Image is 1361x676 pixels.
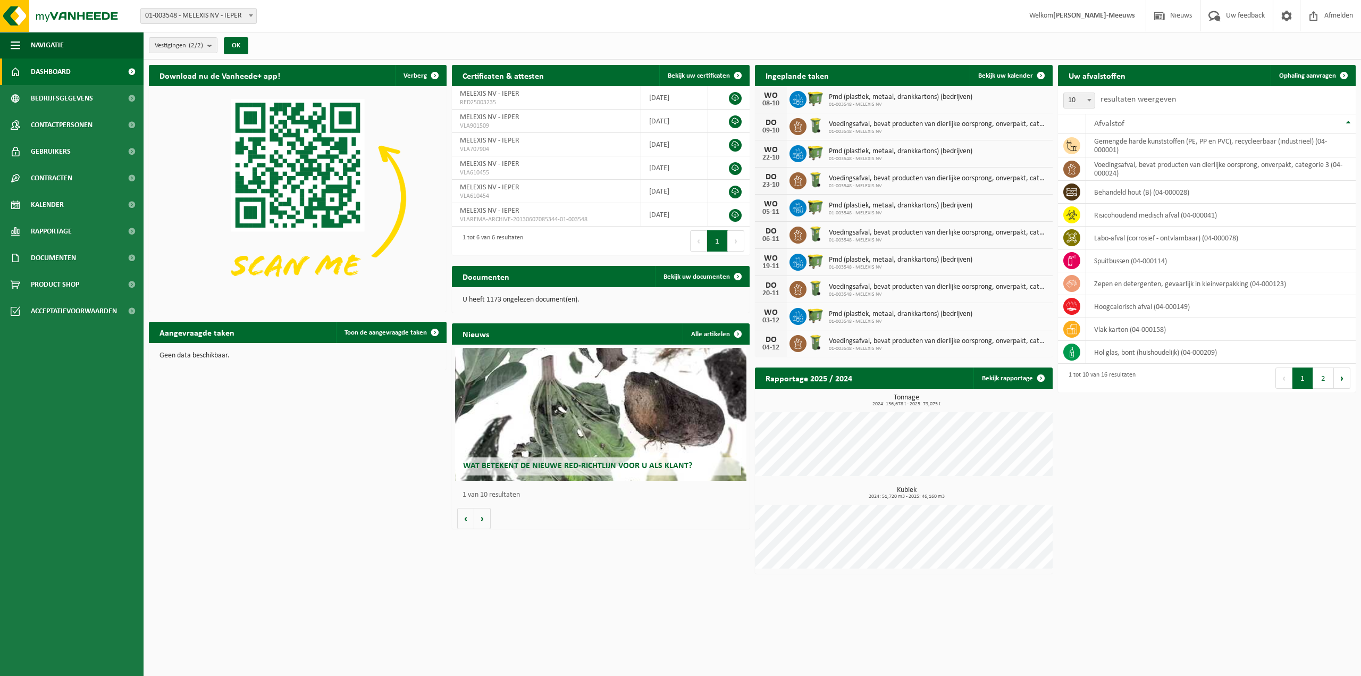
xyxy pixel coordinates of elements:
a: Alle artikelen [683,323,749,345]
span: 10 [1063,93,1095,109]
span: Pmd (plastiek, metaal, drankkartons) (bedrijven) [829,310,972,319]
button: OK [224,37,248,54]
span: Pmd (plastiek, metaal, drankkartons) (bedrijven) [829,147,972,156]
span: Bekijk uw kalender [978,72,1033,79]
span: RED25003235 [460,98,633,107]
td: hoogcalorisch afval (04-000149) [1086,295,1356,318]
span: 01-003548 - MELEXIS NV [829,346,1047,352]
img: WB-1100-HPE-GN-50 [806,89,825,107]
td: [DATE] [641,156,709,180]
span: MELEXIS NV - IEPER [460,183,519,191]
span: Bedrijfsgegevens [31,85,93,112]
span: VLA610455 [460,169,633,177]
span: 01-003548 - MELEXIS NV - IEPER [141,9,256,23]
span: Navigatie [31,32,64,59]
span: VLAREMA-ARCHIVE-20130607085344-01-003548 [460,215,633,224]
span: Afvalstof [1094,120,1124,128]
td: hol glas, bont (huishoudelijk) (04-000209) [1086,341,1356,364]
span: MELEXIS NV - IEPER [460,137,519,145]
span: Contactpersonen [31,112,93,138]
img: WB-1100-HPE-GN-50 [806,198,825,216]
a: Bekijk uw kalender [970,65,1052,86]
p: U heeft 1173 ongelezen document(en). [463,296,739,304]
span: Pmd (plastiek, metaal, drankkartons) (bedrijven) [829,93,972,102]
td: [DATE] [641,180,709,203]
button: 2 [1313,368,1334,389]
span: Voedingsafval, bevat producten van dierlijke oorsprong, onverpakt, categorie 3 [829,120,1047,129]
h2: Rapportage 2025 / 2024 [755,368,863,388]
span: MELEXIS NV - IEPER [460,113,519,121]
img: Download de VHEPlus App [149,86,447,310]
span: 01-003548 - MELEXIS NV [829,291,1047,298]
a: Bekijk uw certificaten [659,65,749,86]
div: WO [760,200,782,208]
div: 20-11 [760,290,782,297]
h3: Kubiek [760,487,1053,499]
span: Pmd (plastiek, metaal, drankkartons) (bedrijven) [829,202,972,210]
button: Previous [1275,368,1292,389]
img: WB-0140-HPE-GN-50 [806,116,825,135]
span: VLA707904 [460,145,633,154]
button: Next [728,230,744,252]
span: 01-003548 - MELEXIS NV [829,210,972,216]
button: 1 [1292,368,1313,389]
h2: Aangevraagde taken [149,322,245,343]
img: WB-0140-HPE-GN-50 [806,171,825,189]
div: 04-12 [760,344,782,352]
td: zepen en detergenten, gevaarlijk in kleinverpakking (04-000123) [1086,272,1356,295]
div: DO [760,119,782,127]
td: behandeld hout (B) (04-000028) [1086,181,1356,204]
span: Rapportage [31,218,72,245]
div: DO [760,227,782,236]
div: 06-11 [760,236,782,243]
a: Ophaling aanvragen [1271,65,1355,86]
td: [DATE] [641,203,709,227]
td: labo-afval (corrosief - ontvlambaar) (04-000078) [1086,227,1356,249]
div: WO [760,254,782,263]
button: Vestigingen(2/2) [149,37,217,53]
a: Bekijk rapportage [973,368,1052,389]
button: Previous [690,230,707,252]
button: 1 [707,230,728,252]
strong: [PERSON_NAME]-Meeuws [1053,12,1135,20]
span: Vestigingen [155,38,203,54]
span: Verberg [404,72,427,79]
button: Volgende [474,508,491,529]
img: WB-0140-HPE-GN-50 [806,225,825,243]
div: 1 tot 10 van 16 resultaten [1063,366,1136,390]
a: Bekijk uw documenten [655,266,749,287]
span: Toon de aangevraagde taken [345,329,427,336]
span: Voedingsafval, bevat producten van dierlijke oorsprong, onverpakt, categorie 3 [829,283,1047,291]
h2: Download nu de Vanheede+ app! [149,65,291,86]
h2: Documenten [452,266,520,287]
td: [DATE] [641,133,709,156]
h2: Ingeplande taken [755,65,839,86]
div: DO [760,336,782,344]
td: gemengde harde kunststoffen (PE, PP en PVC), recycleerbaar (industrieel) (04-000001) [1086,134,1356,157]
span: Gebruikers [31,138,71,165]
h2: Nieuws [452,323,500,344]
h2: Uw afvalstoffen [1058,65,1136,86]
button: Verberg [395,65,446,86]
span: Documenten [31,245,76,271]
count: (2/2) [189,42,203,49]
iframe: chat widget [5,653,178,676]
span: 01-003548 - MELEXIS NV [829,264,972,271]
a: Toon de aangevraagde taken [336,322,446,343]
h3: Tonnage [760,394,1053,407]
span: Voedingsafval, bevat producten van dierlijke oorsprong, onverpakt, categorie 3 [829,337,1047,346]
p: 1 van 10 resultaten [463,491,744,499]
span: 01-003548 - MELEXIS NV [829,156,972,162]
span: Wat betekent de nieuwe RED-richtlijn voor u als klant? [463,462,692,470]
div: 19-11 [760,263,782,270]
label: resultaten weergeven [1100,95,1176,104]
p: Geen data beschikbaar. [159,352,436,360]
span: 01-003548 - MELEXIS NV [829,102,972,108]
div: 03-12 [760,317,782,324]
div: 22-10 [760,154,782,162]
span: Pmd (plastiek, metaal, drankkartons) (bedrijven) [829,256,972,264]
div: WO [760,308,782,317]
div: 09-10 [760,127,782,135]
span: Acceptatievoorwaarden [31,298,117,324]
span: 2024: 51,720 m3 - 2025: 46,160 m3 [760,494,1053,499]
